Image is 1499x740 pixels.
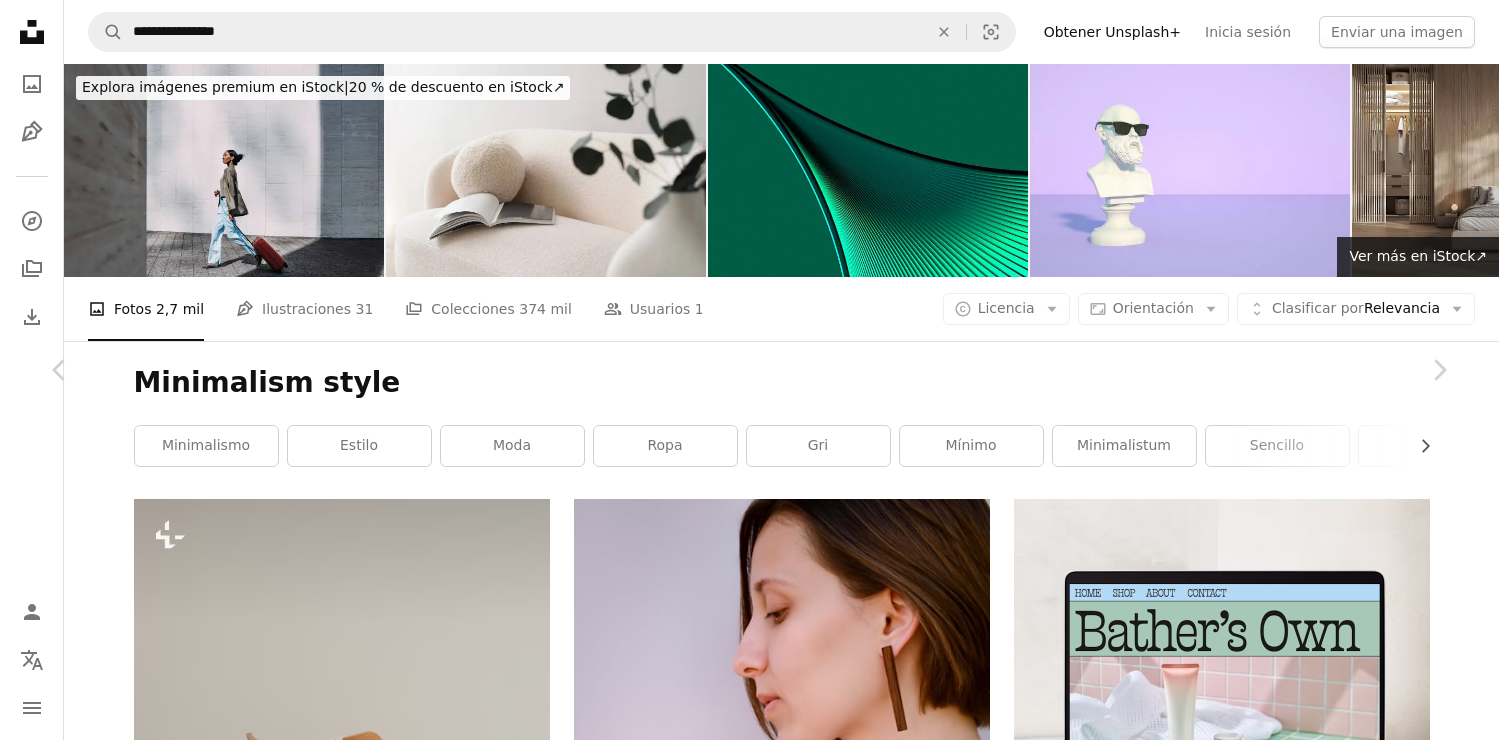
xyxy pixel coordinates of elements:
[12,640,52,680] button: Idioma
[708,64,1028,277] img: Abstract Green dinámica elemento
[1272,300,1364,316] span: Clasificar por
[1272,299,1440,319] span: Relevancia
[12,688,52,728] button: Menú
[288,426,431,466] a: estilo
[978,300,1035,316] span: Licencia
[943,293,1070,325] button: Licencia
[1319,16,1475,48] button: Enviar una imagen
[12,249,52,289] a: Colecciones
[1337,237,1499,277] a: Ver más en iStock↗
[1193,16,1303,48] a: Inicia sesión
[1030,64,1350,277] img: Escultura de busto con gafas de sol
[12,201,52,241] a: Explorar
[1113,300,1194,316] span: Orientación
[1206,426,1349,466] a: sencillo
[64,64,582,112] a: Explora imágenes premium en iStock|20 % de descuento en iStock↗
[355,298,373,320] span: 31
[695,298,704,320] span: 1
[405,277,572,341] a: Colecciones 374 mil
[12,592,52,632] a: Iniciar sesión / Registrarse
[747,426,890,466] a: gri
[967,13,1015,51] button: Búsqueda visual
[594,426,737,466] a: ropa
[236,277,373,341] a: Ilustraciones 31
[76,76,570,100] div: 20 % de descuento en iStock ↗
[12,64,52,104] a: Fotos
[519,298,572,320] span: 374 mil
[1237,293,1475,325] button: Clasificar porRelevancia
[386,64,706,277] img: Sofá de felpa blanco con revista y sombra vegetal
[900,426,1043,466] a: mínimo
[1379,274,1499,466] a: Siguiente
[1032,16,1193,48] a: Obtener Unsplash+
[64,64,384,277] img: Mujer Segura Caminando Con Maleta Roja En Entorno Urbano Moderno
[88,12,1016,52] form: Encuentra imágenes en todo el sitio
[1053,426,1196,466] a: Minimalistum
[1349,248,1487,264] span: Ver más en iStock ↗
[135,426,278,466] a: minimalismo
[922,13,966,51] button: Borrar
[1078,293,1229,325] button: Orientación
[89,13,123,51] button: Buscar en Unsplash
[12,112,52,152] a: Ilustraciones
[82,79,349,95] span: Explora imágenes premium en iStock |
[604,277,704,341] a: Usuarios 1
[441,426,584,466] a: moda
[134,365,1430,401] h1: Minimalism style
